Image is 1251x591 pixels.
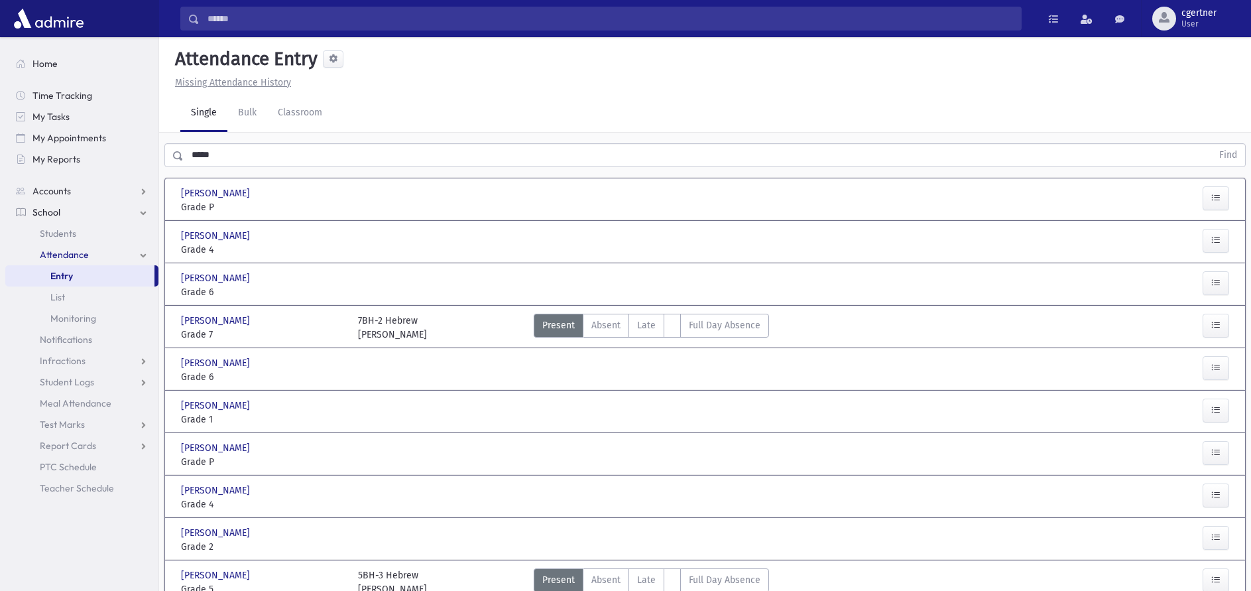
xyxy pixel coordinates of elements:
[542,573,575,587] span: Present
[5,149,158,170] a: My Reports
[181,186,253,200] span: [PERSON_NAME]
[181,399,253,413] span: [PERSON_NAME]
[5,202,158,223] a: School
[32,153,80,165] span: My Reports
[5,53,158,74] a: Home
[32,111,70,123] span: My Tasks
[32,90,92,101] span: Time Tracking
[200,7,1021,31] input: Search
[40,419,85,430] span: Test Marks
[181,526,253,540] span: [PERSON_NAME]
[5,106,158,127] a: My Tasks
[5,180,158,202] a: Accounts
[358,314,427,342] div: 7BH-2 Hebrew [PERSON_NAME]
[40,228,76,239] span: Students
[5,435,158,456] a: Report Cards
[50,312,96,324] span: Monitoring
[170,77,291,88] a: Missing Attendance History
[40,334,92,346] span: Notifications
[5,414,158,435] a: Test Marks
[40,376,94,388] span: Student Logs
[181,484,253,497] span: [PERSON_NAME]
[181,243,345,257] span: Grade 4
[1181,19,1217,29] span: User
[181,370,345,384] span: Grade 6
[40,397,111,409] span: Meal Attendance
[11,5,87,32] img: AdmirePro
[180,95,227,132] a: Single
[40,249,89,261] span: Attendance
[181,413,345,427] span: Grade 1
[181,356,253,370] span: [PERSON_NAME]
[50,291,65,303] span: List
[175,77,291,88] u: Missing Attendance History
[5,478,158,499] a: Teacher Schedule
[32,58,58,70] span: Home
[181,200,345,214] span: Grade P
[181,285,345,299] span: Grade 6
[227,95,267,132] a: Bulk
[689,318,760,332] span: Full Day Absence
[5,244,158,265] a: Attendance
[170,48,318,70] h5: Attendance Entry
[181,568,253,582] span: [PERSON_NAME]
[181,540,345,554] span: Grade 2
[32,185,71,197] span: Accounts
[5,287,158,308] a: List
[50,270,73,282] span: Entry
[5,308,158,329] a: Monitoring
[5,127,158,149] a: My Appointments
[32,206,60,218] span: School
[5,223,158,244] a: Students
[1211,144,1245,166] button: Find
[591,318,621,332] span: Absent
[40,482,114,494] span: Teacher Schedule
[5,371,158,393] a: Student Logs
[181,271,253,285] span: [PERSON_NAME]
[32,132,106,144] span: My Appointments
[181,314,253,328] span: [PERSON_NAME]
[591,573,621,587] span: Absent
[5,393,158,414] a: Meal Attendance
[181,455,345,469] span: Grade P
[5,329,158,350] a: Notifications
[5,350,158,371] a: Infractions
[1181,8,1217,19] span: cgertner
[5,265,154,287] a: Entry
[542,318,575,332] span: Present
[40,461,97,473] span: PTC Schedule
[534,314,769,342] div: AttTypes
[40,355,86,367] span: Infractions
[5,85,158,106] a: Time Tracking
[181,328,345,342] span: Grade 7
[637,318,656,332] span: Late
[637,573,656,587] span: Late
[181,497,345,511] span: Grade 4
[267,95,333,132] a: Classroom
[181,229,253,243] span: [PERSON_NAME]
[40,440,96,452] span: Report Cards
[5,456,158,478] a: PTC Schedule
[181,441,253,455] span: [PERSON_NAME]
